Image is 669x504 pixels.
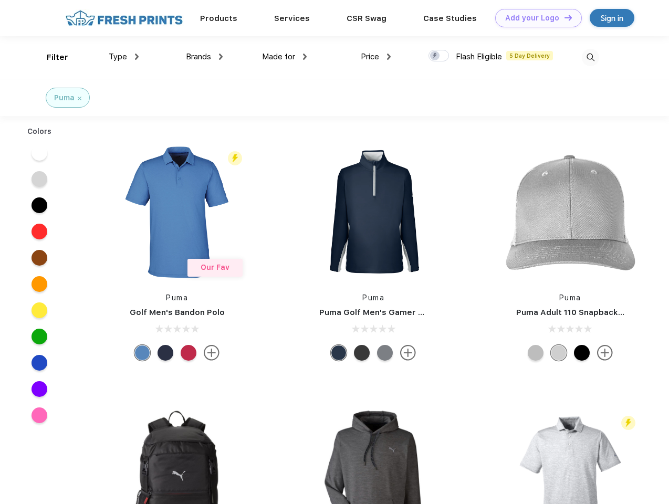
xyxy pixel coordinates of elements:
[500,142,640,282] img: func=resize&h=266
[134,345,150,361] div: Lake Blue
[505,14,559,23] div: Add your Logo
[354,345,370,361] div: Puma Black
[347,14,386,23] a: CSR Swag
[304,142,443,282] img: func=resize&h=266
[551,345,567,361] div: Quarry Brt Whit
[19,126,60,137] div: Colors
[506,51,553,60] span: 5 Day Delivery
[62,9,186,27] img: fo%20logo%202.webp
[377,345,393,361] div: Quiet Shade
[559,293,581,302] a: Puma
[262,52,295,61] span: Made for
[107,142,247,282] img: func=resize&h=266
[331,345,347,361] div: Navy Blazer
[590,9,634,27] a: Sign in
[47,51,68,64] div: Filter
[54,92,75,103] div: Puma
[228,151,242,165] img: flash_active_toggle.svg
[303,54,307,60] img: dropdown.png
[319,308,485,317] a: Puma Golf Men's Gamer Golf Quarter-Zip
[186,52,211,61] span: Brands
[387,54,391,60] img: dropdown.png
[158,345,173,361] div: Navy Blazer
[274,14,310,23] a: Services
[109,52,127,61] span: Type
[362,293,384,302] a: Puma
[574,345,590,361] div: Pma Blk Pma Blk
[601,12,623,24] div: Sign in
[130,308,225,317] a: Golf Men's Bandon Polo
[565,15,572,20] img: DT
[181,345,196,361] div: Ski Patrol
[200,14,237,23] a: Products
[135,54,139,60] img: dropdown.png
[201,263,229,271] span: Our Fav
[400,345,416,361] img: more.svg
[582,49,599,66] img: desktop_search.svg
[166,293,188,302] a: Puma
[78,97,81,100] img: filter_cancel.svg
[597,345,613,361] img: more.svg
[219,54,223,60] img: dropdown.png
[621,416,635,430] img: flash_active_toggle.svg
[361,52,379,61] span: Price
[528,345,543,361] div: Quarry with Brt Whit
[456,52,502,61] span: Flash Eligible
[204,345,219,361] img: more.svg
